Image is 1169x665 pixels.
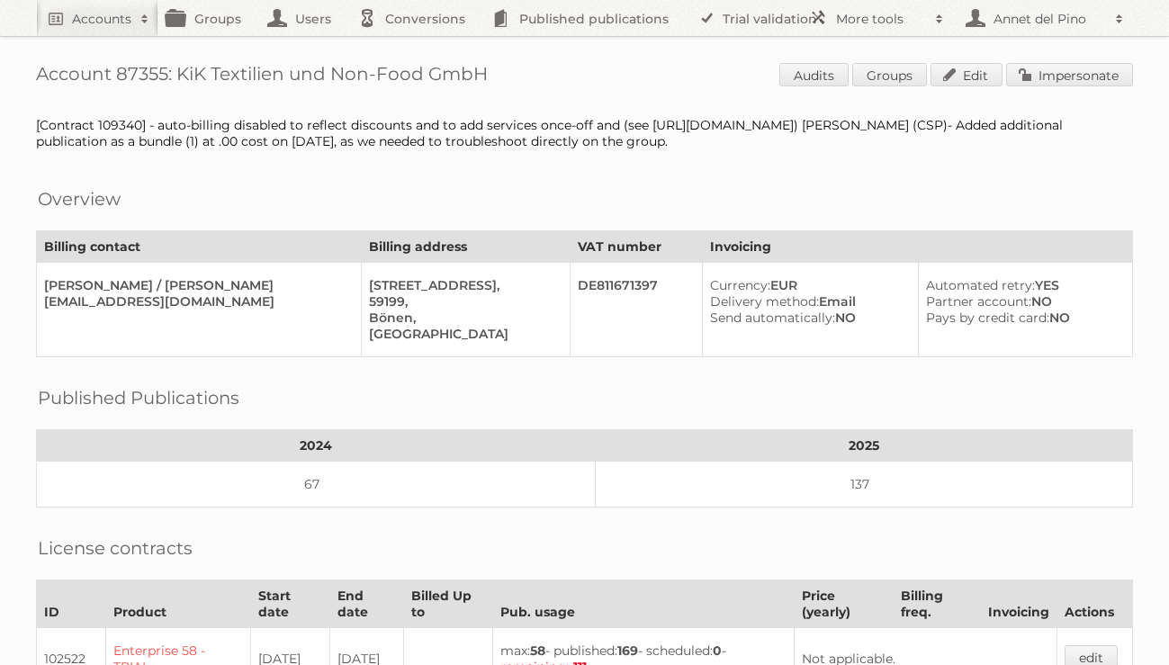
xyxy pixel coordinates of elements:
th: Billing address [362,231,571,263]
a: Edit [931,63,1003,86]
th: Invoicing [980,580,1057,628]
td: 67 [37,462,596,508]
th: Product [106,580,251,628]
span: Partner account: [926,293,1031,310]
div: [GEOGRAPHIC_DATA] [369,326,555,342]
th: Actions [1057,580,1132,628]
h2: Published Publications [38,384,239,411]
a: Impersonate [1006,63,1133,86]
div: 59199, [369,293,555,310]
th: Billing contact [37,231,362,263]
td: 137 [595,462,1132,508]
a: Groups [852,63,927,86]
h2: Annet del Pino [989,10,1106,28]
div: Bönen, [369,310,555,326]
div: [PERSON_NAME] / [PERSON_NAME] [44,277,346,293]
th: Invoicing [702,231,1132,263]
td: DE811671397 [570,263,702,357]
div: NO [710,310,904,326]
strong: 169 [617,643,638,659]
span: Currency: [710,277,770,293]
h2: More tools [836,10,926,28]
th: VAT number [570,231,702,263]
h2: Overview [38,185,121,212]
div: [EMAIL_ADDRESS][DOMAIN_NAME] [44,293,346,310]
th: Pub. usage [492,580,795,628]
th: Billed Up to [404,580,492,628]
strong: 0 [713,643,722,659]
div: NO [926,310,1118,326]
span: Delivery method: [710,293,819,310]
div: NO [926,293,1118,310]
div: [Contract 109340] - auto-billing disabled to reflect discounts and to add services once-off and (... [36,117,1133,149]
div: [STREET_ADDRESS], [369,277,555,293]
span: Send automatically: [710,310,835,326]
strong: 58 [530,643,545,659]
div: YES [926,277,1118,293]
th: Price (yearly) [795,580,894,628]
div: Email [710,293,904,310]
div: EUR [710,277,904,293]
th: Start date [250,580,329,628]
th: ID [37,580,106,628]
h1: Account 87355: KiK Textilien und Non-Food GmbH [36,63,1133,90]
span: Pays by credit card: [926,310,1049,326]
span: Automated retry: [926,277,1035,293]
th: 2024 [37,430,596,462]
h2: License contracts [38,535,193,562]
a: Audits [779,63,849,86]
th: End date [329,580,403,628]
th: 2025 [595,430,1132,462]
h2: Accounts [72,10,131,28]
th: Billing freq. [894,580,981,628]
